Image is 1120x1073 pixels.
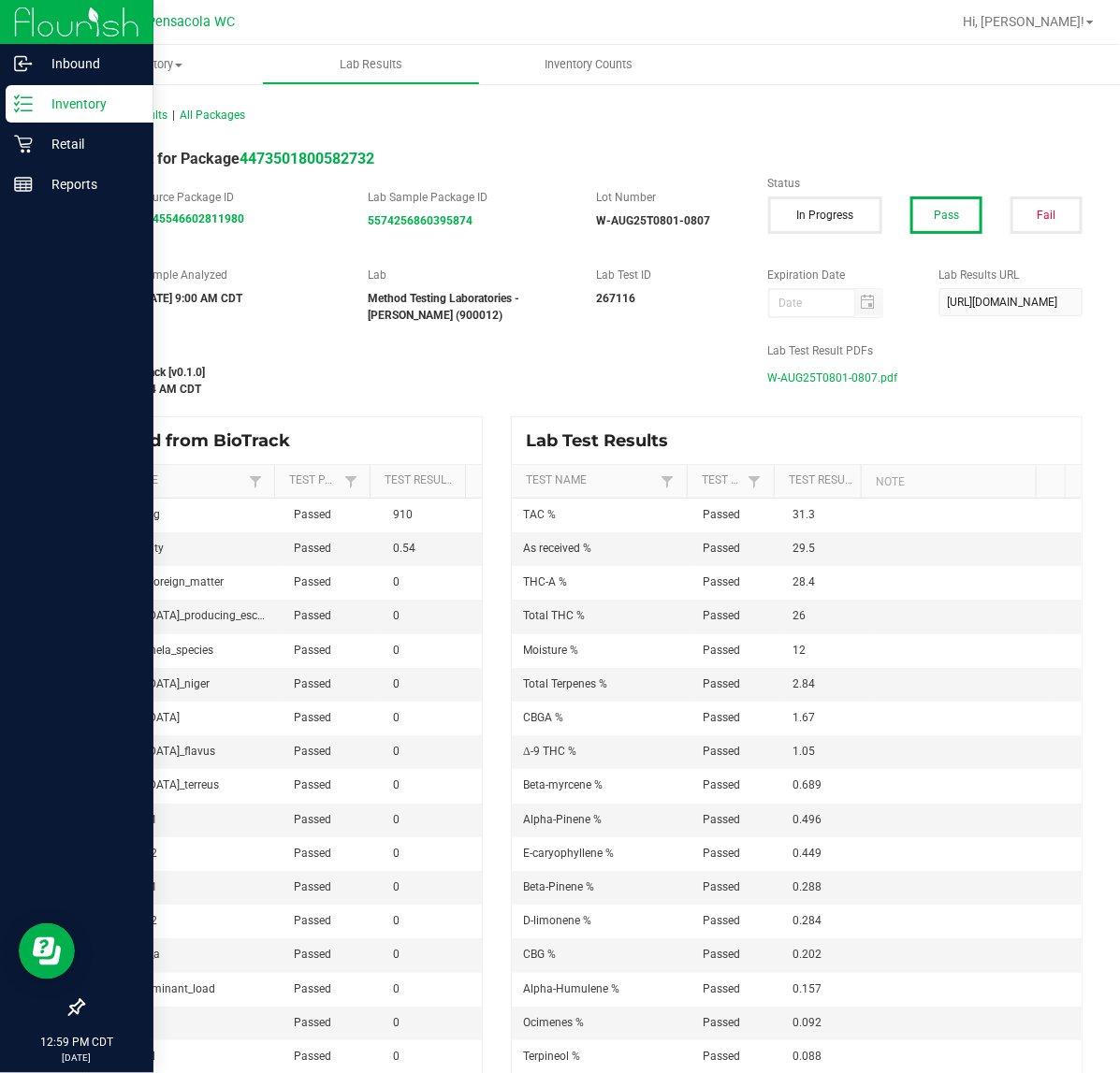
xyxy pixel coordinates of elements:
[147,14,235,30] span: Pensacola WC
[294,508,331,521] span: Passed
[289,473,339,488] a: Test PassedSortable
[703,778,740,791] span: Passed
[45,45,262,84] a: Inventory
[793,508,815,521] span: 31.3
[393,677,400,690] span: 0
[523,609,585,622] span: Total THC %
[294,948,331,961] span: Passed
[95,609,320,622] span: [MEDICAL_DATA]_producing_escherichia_coli
[139,189,340,206] label: Source Package ID
[393,711,400,724] span: 0
[523,948,556,961] span: CBG %
[793,1016,822,1029] span: 0.092
[393,508,413,521] span: 910
[368,189,568,206] label: Lab Sample Package ID
[95,982,215,995] span: total_contaminant_load
[393,880,400,893] span: 0
[793,609,806,622] span: 26
[8,1051,145,1065] p: [DATE]
[596,214,710,227] strong: W-AUG25T0801-0807
[340,470,362,493] a: Filter
[180,109,245,122] span: All Packages
[97,473,243,488] a: Test NameSortable
[963,14,1084,29] span: Hi, [PERSON_NAME]!
[139,212,244,225] a: 1645546602811980
[703,677,740,690] span: Passed
[294,982,331,995] span: Passed
[97,430,304,451] span: Synced from BioTrack
[294,745,331,758] span: Passed
[703,1050,740,1063] span: Passed
[703,813,740,826] span: Passed
[703,711,740,724] span: Passed
[523,1050,580,1063] span: Terpineol %
[768,342,1083,359] label: Lab Test Result PDFs
[793,813,822,826] span: 0.496
[526,430,682,451] span: Lab Test Results
[768,196,883,234] button: In Progress
[14,175,33,194] inline-svg: Reports
[523,745,576,758] span: Δ-9 THC %
[368,214,473,227] a: 5574256860395874
[240,150,374,167] a: 4473501800582732
[523,914,591,927] span: D-limonene %
[294,1016,331,1029] span: Passed
[793,880,822,893] span: 0.288
[768,364,898,392] span: W-AUG25T0801-0807.pdf
[95,745,215,758] span: [MEDICAL_DATA]_flavus
[793,542,815,555] span: 29.5
[703,745,740,758] span: Passed
[14,94,33,113] inline-svg: Inventory
[480,45,697,84] a: Inventory Counts
[523,644,578,657] span: Moisture %
[393,778,400,791] span: 0
[702,473,744,488] a: Test PassedSortable
[33,52,145,75] p: Inbound
[294,644,331,657] span: Passed
[95,644,213,657] span: any_salmonela_species
[703,948,740,961] span: Passed
[33,133,145,155] p: Retail
[8,1034,145,1051] p: 12:59 PM CDT
[393,1016,400,1029] span: 0
[596,267,739,283] label: Lab Test ID
[139,267,340,283] label: Sample Analyzed
[703,644,740,657] span: Passed
[82,342,740,359] label: Last Modified
[19,923,75,979] iframe: Resource center
[793,575,815,588] span: 28.4
[523,677,607,690] span: Total Terpenes %
[793,847,822,860] span: 0.449
[294,677,331,690] span: Passed
[703,609,740,622] span: Passed
[703,508,740,521] span: Passed
[523,508,556,521] span: TAC %
[703,982,740,995] span: Passed
[793,778,822,791] span: 0.689
[523,982,619,995] span: Alpha-Humulene %
[294,778,331,791] span: Passed
[793,948,822,961] span: 0.202
[294,880,331,893] span: Passed
[656,470,678,493] a: Filter
[368,292,519,322] strong: Method Testing Laboratories - [PERSON_NAME] (900012)
[703,847,740,860] span: Passed
[793,1050,822,1063] span: 0.088
[1011,196,1083,234] button: Fail
[393,914,400,927] span: 0
[793,982,822,995] span: 0.157
[768,267,911,283] label: Expiration Date
[703,880,740,893] span: Passed
[523,813,602,826] span: Alpha-Pinene %
[523,847,614,860] span: E-caryophyllene %
[393,813,400,826] span: 0
[294,711,331,724] span: Passed
[95,778,219,791] span: [MEDICAL_DATA]_terreus
[294,914,331,927] span: Passed
[526,473,656,488] a: Test NameSortable
[368,267,568,283] label: Lab
[393,745,400,758] span: 0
